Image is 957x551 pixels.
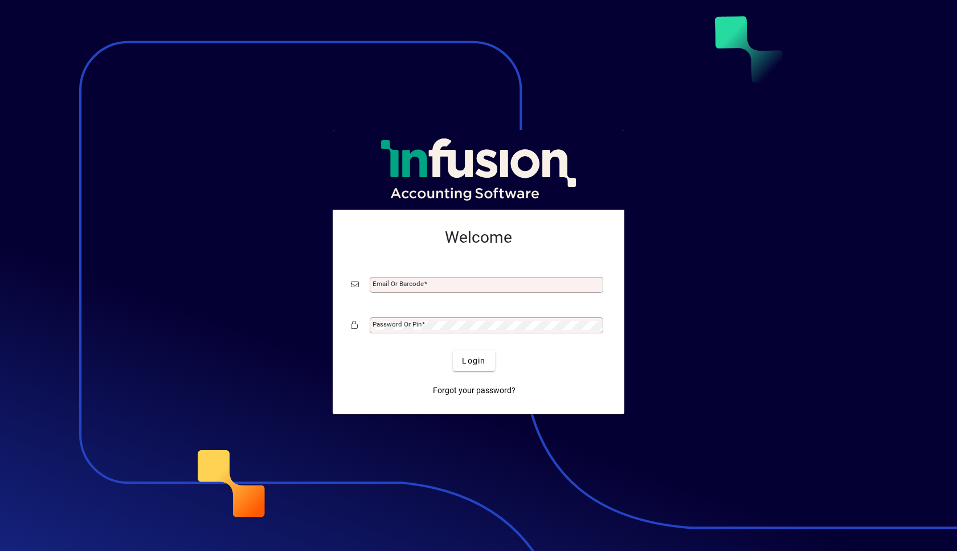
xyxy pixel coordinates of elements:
mat-label: Email or Barcode [373,280,424,288]
button: Login [453,350,494,371]
h2: Welcome [351,228,606,247]
mat-label: Password or Pin [373,320,422,328]
span: Forgot your password? [433,385,516,397]
span: Login [462,355,485,367]
a: Forgot your password? [428,380,520,401]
